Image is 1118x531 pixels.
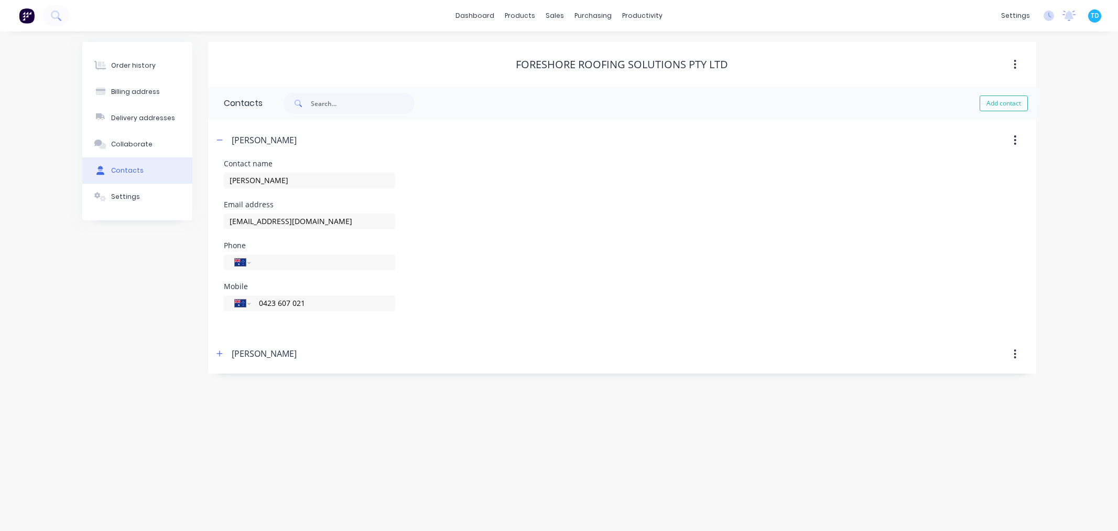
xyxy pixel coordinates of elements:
input: Search... [311,93,415,114]
div: Contact name [224,160,395,167]
div: Delivery addresses [111,113,175,123]
button: Billing address [82,79,192,105]
button: Settings [82,184,192,210]
div: sales [540,8,569,24]
div: [PERSON_NAME] [232,347,297,360]
a: dashboard [450,8,500,24]
button: Collaborate [82,131,192,157]
div: Order history [111,61,156,70]
button: Delivery addresses [82,105,192,131]
div: Contacts [208,87,263,120]
div: Contacts [111,166,144,175]
img: Factory [19,8,35,24]
div: purchasing [569,8,617,24]
div: products [500,8,540,24]
button: Contacts [82,157,192,184]
button: Add contact [980,95,1028,111]
div: Email address [224,201,395,208]
div: productivity [617,8,668,24]
button: Order history [82,52,192,79]
div: Foreshore Roofing Solutions PTY LTD [516,58,728,71]
span: TD [1091,11,1099,20]
div: settings [996,8,1035,24]
div: Collaborate [111,140,153,149]
div: Billing address [111,87,160,97]
div: [PERSON_NAME] [232,134,297,146]
div: Settings [111,192,140,201]
div: Mobile [224,283,395,290]
div: Phone [224,242,395,249]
